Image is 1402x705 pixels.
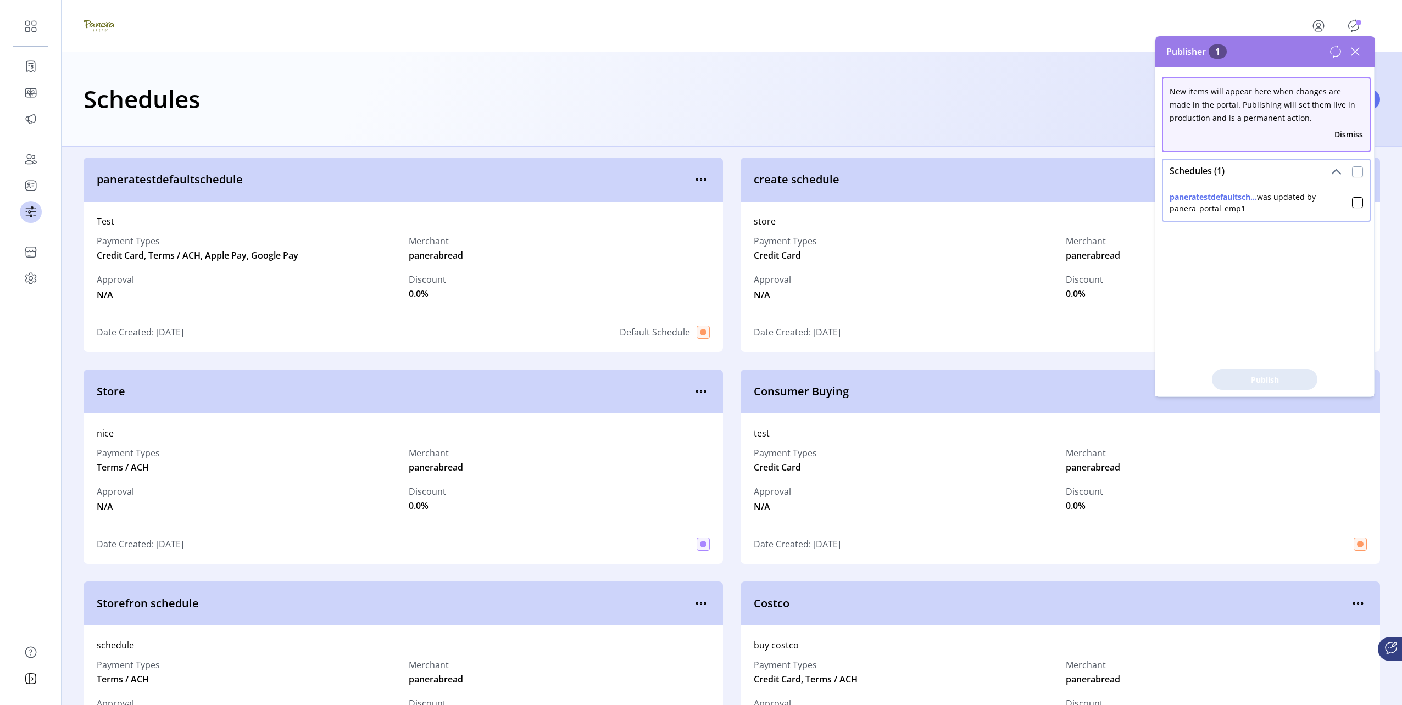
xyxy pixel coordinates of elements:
span: Terms / ACH [97,673,149,686]
span: panerabread [1066,249,1120,262]
label: Payment Types [97,234,398,248]
span: panerabread [409,461,463,474]
span: 0.0% [409,499,429,512]
span: Approval [97,273,134,286]
label: Merchant [409,446,463,460]
button: menu [1297,13,1345,39]
span: Approval [97,485,134,498]
span: Consumer Buying [754,383,1349,400]
img: logo [84,10,114,41]
label: Merchant [1066,234,1120,248]
div: was updated by panera_portal_emp1 [1170,191,1352,214]
div: nice [97,427,710,440]
span: panerabread [1066,461,1120,474]
span: Store [97,383,692,400]
span: create schedule [754,171,1349,188]
label: Payment Types [97,658,160,672]
span: Terms / ACH [97,461,149,474]
span: 0.0% [1066,287,1086,300]
button: Dismiss [1334,128,1363,140]
span: Schedules (1) [1170,166,1225,175]
span: Costco [754,595,1349,612]
h1: Schedules [84,80,200,118]
span: Date Created: [DATE] [754,538,841,551]
span: Date Created: [DATE] [754,326,841,339]
div: schedule [97,639,710,652]
label: Payment Types [754,446,817,460]
span: Credit Card [754,461,801,474]
button: menu [1349,595,1367,612]
span: New items will appear here when changes are made in the portal. Publishing will set them live in ... [1170,86,1355,123]
button: menu [692,595,710,612]
button: paneratestdefaultsch... [1170,191,1257,203]
div: buy costco [754,639,1367,652]
span: 0.0% [1066,499,1086,512]
span: paneratestdefaultschedule [97,171,692,188]
label: Payment Types [97,446,160,460]
span: Date Created: [DATE] [97,538,183,551]
label: Discount [1066,273,1103,286]
label: Discount [409,273,446,286]
label: Merchant [409,234,463,248]
button: Publisher Panel [1345,17,1362,35]
span: Credit Card, Terms / ACH [754,673,1055,686]
label: Merchant [1066,446,1120,460]
span: Approval [754,273,791,286]
div: test [754,427,1367,440]
span: Publisher [1166,45,1227,58]
span: Credit Card, Terms / ACH, Apple Pay, Google Pay [97,249,398,262]
span: Approval [754,485,791,498]
button: Schedules (1) [1328,164,1344,180]
span: panerabread [409,673,463,686]
span: Credit Card [754,249,801,262]
label: Payment Types [754,658,1055,672]
span: Storefron schedule [97,595,692,612]
span: N/A [754,286,791,301]
span: N/A [97,498,134,513]
label: Merchant [409,658,463,672]
button: menu [692,171,710,188]
div: Test [97,215,710,228]
label: Discount [409,485,446,498]
span: 1 [1209,44,1227,59]
span: Date Created: [DATE] [97,326,183,339]
span: N/A [754,498,791,513]
button: menu [692,383,710,400]
label: Payment Types [754,234,817,248]
span: Default Schedule [620,326,690,339]
span: panerabread [409,249,463,262]
span: panerabread [1066,673,1120,686]
span: N/A [97,286,134,301]
label: Merchant [1066,658,1120,672]
label: Discount [1066,485,1103,498]
span: 0.0% [409,287,429,300]
div: store [754,215,1367,228]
